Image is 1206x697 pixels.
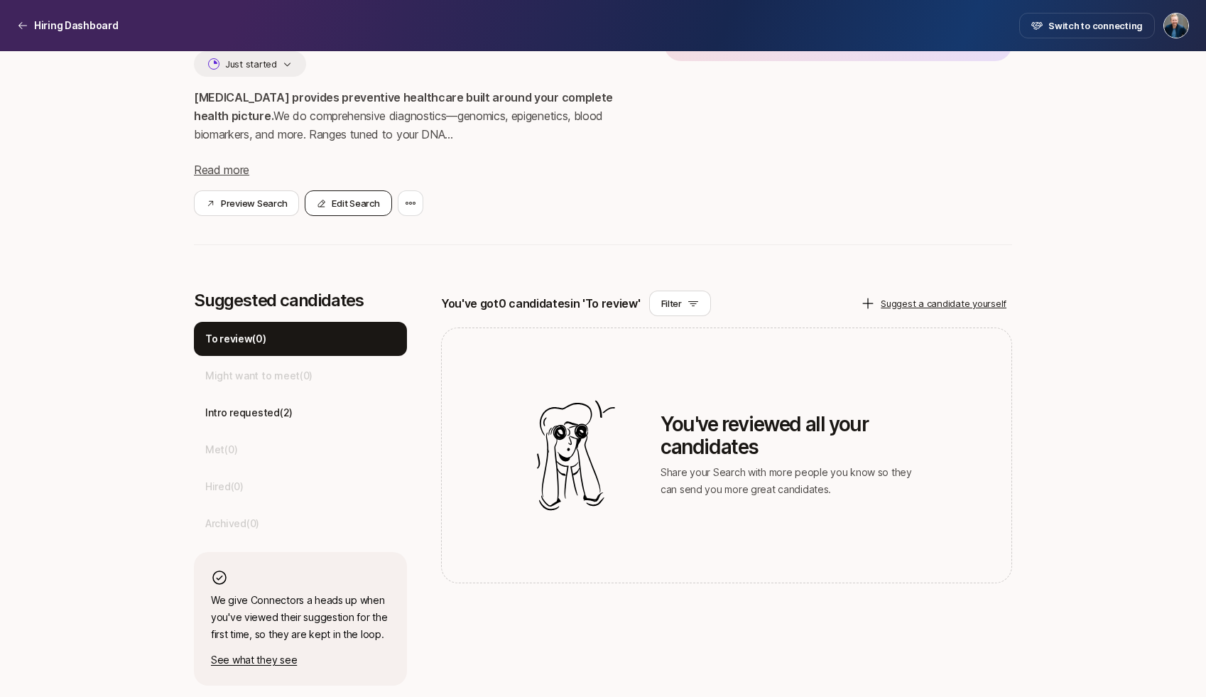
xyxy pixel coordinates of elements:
button: Just started [194,51,306,77]
img: Sagan Schultz [1164,13,1188,38]
button: Preview Search [194,190,299,216]
img: Illustration for empty candidates [537,400,615,511]
button: Sagan Schultz [1163,13,1189,38]
p: We give Connectors a heads up when you've viewed their suggestion for the first time, so they are... [211,592,390,643]
p: Suggest a candidate yourself [881,296,1006,310]
p: Intro requested ( 2 ) [205,404,293,421]
button: Edit Search [305,190,391,216]
p: To review ( 0 ) [205,330,266,347]
strong: [MEDICAL_DATA] provides preventive healthcare built around your complete health picture. [194,90,616,123]
p: Share your Search with more people you know so they can send you more great candidates. [661,464,916,498]
button: Filter [649,291,711,316]
button: Switch to connecting [1019,13,1155,38]
p: Archived ( 0 ) [205,515,259,532]
p: You've reviewed all your candidates [661,413,916,458]
span: Switch to connecting [1048,18,1143,33]
p: Hired ( 0 ) [205,478,244,495]
span: Read more [194,163,249,177]
p: Met ( 0 ) [205,441,237,458]
p: We do comprehensive diagnostics—genomics, epigenetics, blood biomarkers, and more. Ranges tuned t... [194,88,619,144]
p: Suggested candidates [194,291,407,310]
p: Might want to meet ( 0 ) [205,367,313,384]
p: See what they see [211,652,390,669]
p: You've got 0 candidates in 'To review' [441,294,641,313]
p: Hiring Dashboard [34,17,119,34]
